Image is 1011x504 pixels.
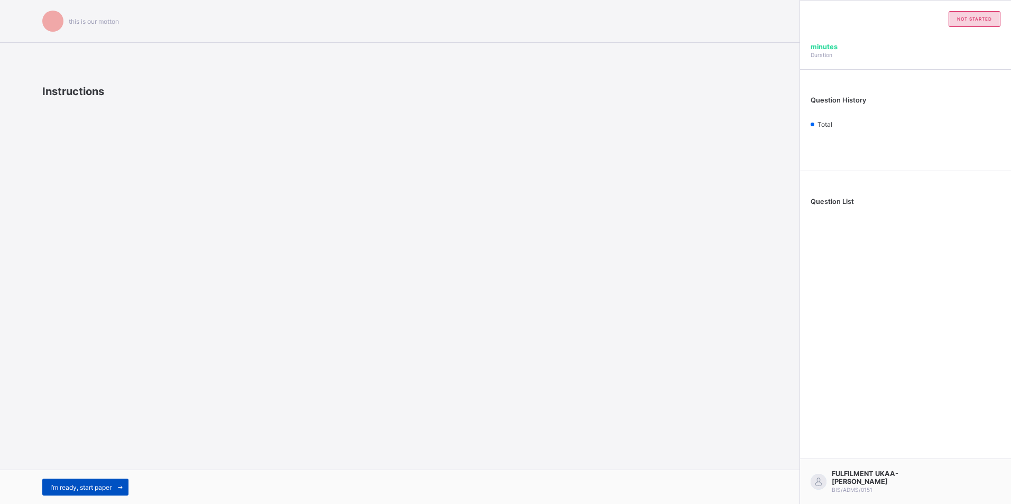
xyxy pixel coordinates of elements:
[811,198,854,206] span: Question List
[811,43,838,51] span: minutes
[811,52,832,58] span: Duration
[832,487,872,493] span: BIS/ADMS/0151
[811,96,866,104] span: Question History
[832,470,924,486] span: FULFILMENT UKAA-[PERSON_NAME]
[957,16,992,22] span: not started
[42,85,104,98] span: Instructions
[817,120,832,128] span: Total
[69,17,119,25] span: this is our motton
[50,483,112,491] span: I’m ready, start paper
